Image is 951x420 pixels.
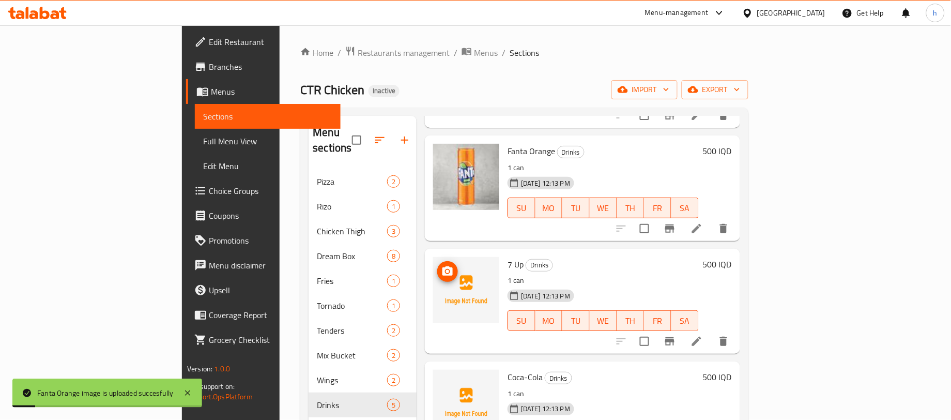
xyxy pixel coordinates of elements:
img: 7 Up [433,257,499,323]
div: Drinks [526,259,553,272]
span: Restaurants management [358,47,450,59]
button: SU [508,310,535,331]
button: TU [562,198,590,218]
span: MO [540,201,559,216]
span: 7 Up [508,257,524,272]
div: items [387,374,400,386]
span: 3 [388,227,400,236]
a: Edit menu item [691,335,703,348]
span: Grocery Checklist [209,334,332,346]
button: export [682,80,748,99]
a: Edit Restaurant [186,29,341,54]
span: 1 [388,202,400,212]
div: Pizza [317,175,387,188]
a: Support.OpsPlatform [187,390,253,403]
a: Coverage Report [186,303,341,327]
div: items [387,175,400,188]
span: export [690,83,740,96]
span: TU [566,201,586,216]
a: Coupons [186,203,341,228]
a: Branches [186,54,341,79]
span: Choice Groups [209,185,332,197]
span: Select to update [634,218,655,239]
a: Grocery Checklist [186,327,341,352]
span: Sort sections [367,128,392,153]
button: TH [617,310,645,331]
button: MO [535,198,563,218]
a: Menus [462,46,498,59]
button: upload picture [437,261,458,282]
span: import [620,83,669,96]
span: SU [512,201,531,216]
span: 1 [388,301,400,311]
p: 1 can [508,274,699,287]
div: Rizo1 [309,194,417,219]
a: Edit Menu [195,154,341,178]
span: Rizo [317,200,387,213]
div: Mix Bucket [317,349,387,362]
button: FR [644,198,671,218]
div: Chicken Thigh3 [309,219,417,244]
div: [GEOGRAPHIC_DATA] [757,7,825,19]
a: Promotions [186,228,341,253]
div: items [387,349,400,362]
span: Branches [209,61,332,73]
button: Add section [392,128,417,153]
div: Pizza2 [309,169,417,194]
span: Coupons [209,209,332,222]
button: SA [671,198,699,218]
span: [DATE] 12:13 PM [517,291,574,301]
button: delete [711,216,736,241]
span: Tornado [317,299,387,312]
span: FR [648,313,667,328]
span: Fries [317,275,387,287]
span: Drinks [526,259,553,271]
span: Get support on: [187,380,235,393]
span: Tenders [317,324,387,337]
span: 5 [388,400,400,410]
span: 8 [388,251,400,261]
div: Drinks5 [309,393,417,417]
div: items [387,275,400,287]
span: WE [594,201,613,216]
a: Choice Groups [186,178,341,203]
a: Full Menu View [195,129,341,154]
span: Version: [187,362,212,376]
span: Menus [211,85,332,98]
button: WE [590,198,617,218]
div: Mix Bucket2 [309,343,417,368]
button: Branch-specific-item [657,216,682,241]
div: items [387,299,400,312]
a: Edit menu item [691,222,703,235]
div: Dream Box [317,250,387,262]
span: SA [676,313,695,328]
span: Chicken Thigh [317,225,387,237]
p: 1 can [508,387,699,400]
div: Tornado1 [309,293,417,318]
span: [DATE] 12:13 PM [517,404,574,414]
span: Select all sections [346,129,367,151]
span: 2 [388,376,400,385]
span: Sections [203,110,332,123]
span: 2 [388,326,400,336]
span: h [933,7,938,19]
span: FR [648,201,667,216]
div: Tenders2 [309,318,417,343]
button: delete [711,103,736,128]
h6: 500 IQD [703,370,732,384]
span: Promotions [209,234,332,247]
button: WE [590,310,617,331]
span: Drinks [558,146,584,158]
a: Menu disclaimer [186,253,341,278]
h6: 500 IQD [703,257,732,272]
span: 2 [388,177,400,187]
button: TU [562,310,590,331]
span: Coverage Report [209,309,332,321]
a: Menus [186,79,341,104]
a: Upsell [186,278,341,303]
h6: 500 IQD [703,144,732,158]
span: 2 [388,351,400,361]
div: items [387,225,400,237]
